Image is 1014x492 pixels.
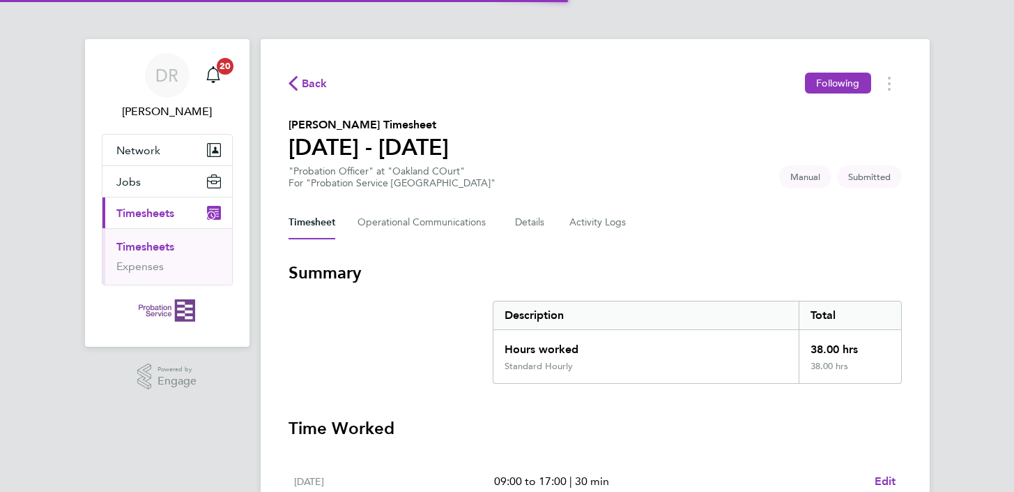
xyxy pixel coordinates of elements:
span: Following [816,77,859,89]
span: Engage [158,375,197,387]
div: For "Probation Service [GEOGRAPHIC_DATA]" [289,177,496,189]
span: 20 [217,58,233,75]
button: Timesheets [102,197,232,228]
nav: Main navigation [85,39,249,347]
a: Powered byEngage [137,364,197,390]
button: Network [102,135,232,165]
div: 38.00 hrs [799,361,900,383]
a: Timesheets [116,240,174,253]
a: Edit [875,473,896,490]
a: Expenses [116,260,164,273]
button: Jobs [102,166,232,197]
span: This timesheet is Submitted. [837,165,902,188]
span: Jobs [116,175,141,188]
a: 20 [199,53,227,98]
button: Following [805,73,870,94]
div: "Probation Officer" at "Oakland COurt" [289,165,496,189]
span: Powered by [158,364,197,375]
span: Dionne Roye [102,103,233,120]
span: 09:00 to 17:00 [494,475,567,488]
h3: Summary [289,262,902,284]
div: Description [493,301,799,329]
span: Edit [875,475,896,488]
button: Timesheets Menu [877,73,902,94]
span: Timesheets [116,207,174,220]
img: probationservice-logo-retina.png [139,299,195,322]
div: Summary [493,301,902,384]
h2: [PERSON_NAME] Timesheet [289,117,449,133]
button: Operational Communications [358,206,493,239]
div: Standard Hourly [505,361,573,372]
span: 30 min [575,475,609,488]
div: Hours worked [493,330,799,361]
span: | [569,475,572,488]
div: Total [799,301,900,329]
span: This timesheet was manually created. [779,165,831,188]
span: Network [116,144,160,157]
a: Go to home page [102,299,233,322]
button: Activity Logs [569,206,628,239]
button: Back [289,75,328,92]
button: Timesheet [289,206,335,239]
h1: [DATE] - [DATE] [289,133,449,161]
span: DR [155,66,178,84]
div: 38.00 hrs [799,330,900,361]
div: Timesheets [102,228,232,285]
button: Details [515,206,547,239]
a: DR[PERSON_NAME] [102,53,233,120]
span: Back [302,75,328,92]
h3: Time Worked [289,417,902,440]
